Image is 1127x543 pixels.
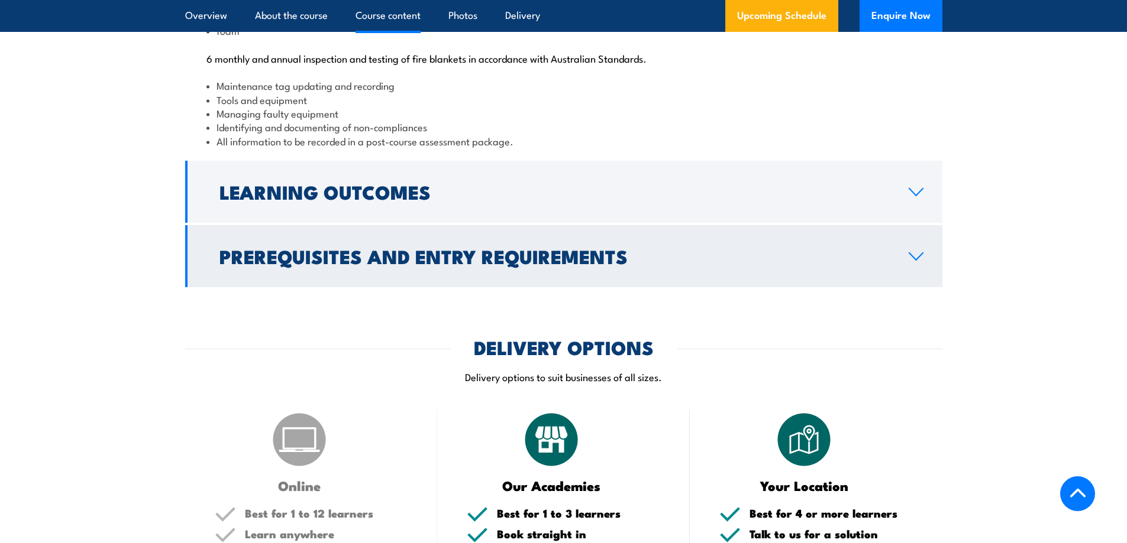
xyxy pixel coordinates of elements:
p: 6 monthly and annual inspection and testing of fire blankets in accordance with Australian Standa... [206,52,921,64]
h3: Our Academies [467,479,637,492]
li: Managing faulty equipment [206,106,921,120]
h3: Your Location [719,479,889,492]
h2: DELIVERY OPTIONS [474,339,654,355]
li: Identifying and documenting of non-compliances [206,120,921,134]
p: Delivery options to suit businesses of all sizes. [185,370,942,383]
h2: Prerequisites and Entry Requirements [219,248,890,264]
h3: Online [215,479,385,492]
h5: Book straight in [497,528,660,539]
h5: Best for 1 to 3 learners [497,508,660,519]
a: Learning Outcomes [185,161,942,223]
h5: Best for 1 to 12 learners [245,508,408,519]
h5: Best for 4 or more learners [750,508,913,519]
h2: Learning Outcomes [219,183,890,200]
h5: Talk to us for a solution [750,528,913,539]
li: All information to be recorded in a post-course assessment package. [206,134,921,148]
a: Prerequisites and Entry Requirements [185,225,942,287]
h5: Learn anywhere [245,528,408,539]
li: Tools and equipment [206,93,921,106]
li: Maintenance tag updating and recording [206,79,921,92]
